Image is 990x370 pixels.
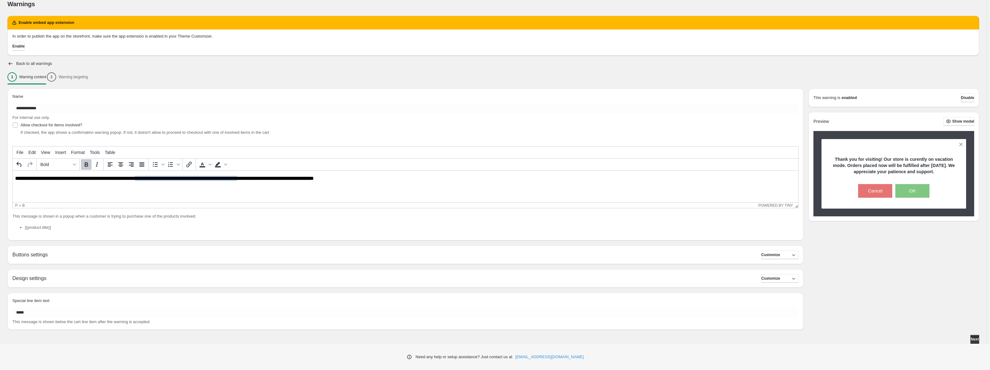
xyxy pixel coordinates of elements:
[165,159,181,170] div: Numbered list
[16,61,52,66] h2: Back to all warnings
[895,184,929,198] button: OK
[943,117,974,126] button: Show modal
[833,157,955,174] strong: Thank you for visiting! Our store is curently on vacation mode. Orders placed now will be fulfill...
[793,203,798,208] div: Resize
[13,171,798,202] iframe: Rich Text Area
[16,150,24,155] span: File
[105,150,115,155] span: Table
[150,159,165,170] div: Bullet list
[952,119,974,124] span: Show modal
[90,150,100,155] span: Tools
[19,20,74,26] h2: Enable embed app extension
[213,159,228,170] div: Background color
[12,33,974,39] p: In order to publish the app on the storefront, make sure the app extension is enabled in your The...
[761,250,799,259] button: Customize
[12,213,799,219] p: This message is shown in a popup when a customer is trying to purchase one of the products involved:
[12,252,48,258] h2: Buttons settings
[184,159,194,170] button: Insert/edit link
[970,335,979,344] button: Next
[761,274,799,283] button: Customize
[55,150,66,155] span: Insert
[137,159,147,170] button: Justify
[19,74,46,79] p: Warning content
[12,298,49,303] span: Special line item text
[7,72,17,82] div: 1
[7,70,46,83] button: 1Warning content
[961,93,974,102] button: Disable
[40,162,71,167] span: Bold
[20,123,82,127] span: Allow checkout for items involved?
[41,150,50,155] span: View
[813,119,829,124] h2: Preview
[12,115,50,120] span: For internal use only.
[15,203,18,208] div: p
[12,44,25,49] span: Enable
[25,159,35,170] button: Redo
[12,319,151,324] span: This message is shown below the cart line item after the warning is accepted.
[29,150,36,155] span: Edit
[961,95,974,100] span: Disable
[515,354,584,360] a: [EMAIL_ADDRESS][DOMAIN_NAME]
[197,159,213,170] div: Text color
[92,159,102,170] button: Italic
[71,150,85,155] span: Format
[105,159,115,170] button: Align left
[38,159,78,170] button: Formats
[813,95,840,101] p: This warning is
[761,276,780,281] span: Customize
[19,203,21,208] div: »
[7,1,35,7] span: Warnings
[20,130,269,135] span: If checked, the app shows a confirmation warning popup. If not, it doesn't allow to proceed to ch...
[22,203,25,208] div: b
[858,184,892,198] button: Cancel
[81,159,92,170] button: Bold
[12,42,25,51] button: Enable
[126,159,137,170] button: Align right
[761,252,780,257] span: Customize
[25,224,799,231] li: {{product.title}}
[971,337,979,342] span: Next
[115,159,126,170] button: Align center
[12,275,46,281] h2: Design settings
[14,159,25,170] button: Undo
[842,95,857,101] strong: enabled
[758,203,793,208] a: Powered by Tiny
[12,94,23,99] span: Name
